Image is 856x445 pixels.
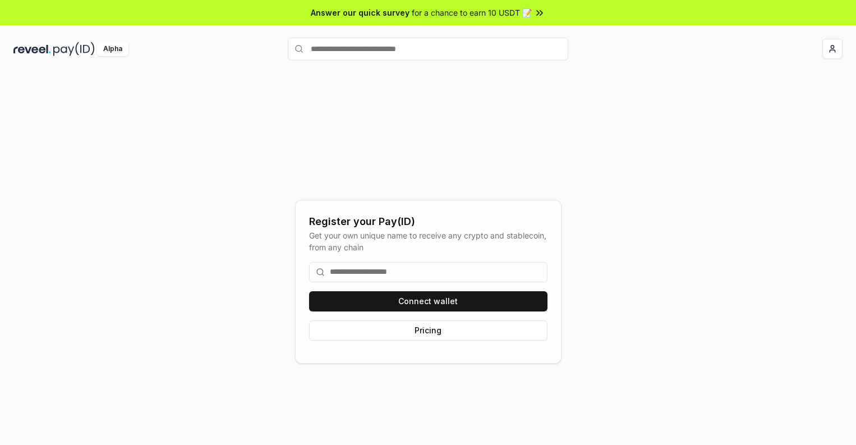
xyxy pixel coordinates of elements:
img: pay_id [53,42,95,56]
div: Alpha [97,42,128,56]
div: Get your own unique name to receive any crypto and stablecoin, from any chain [309,230,547,253]
button: Pricing [309,320,547,341]
button: Connect wallet [309,291,547,311]
img: reveel_dark [13,42,51,56]
div: Register your Pay(ID) [309,214,547,230]
span: Answer our quick survey [311,7,409,19]
span: for a chance to earn 10 USDT 📝 [412,7,532,19]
